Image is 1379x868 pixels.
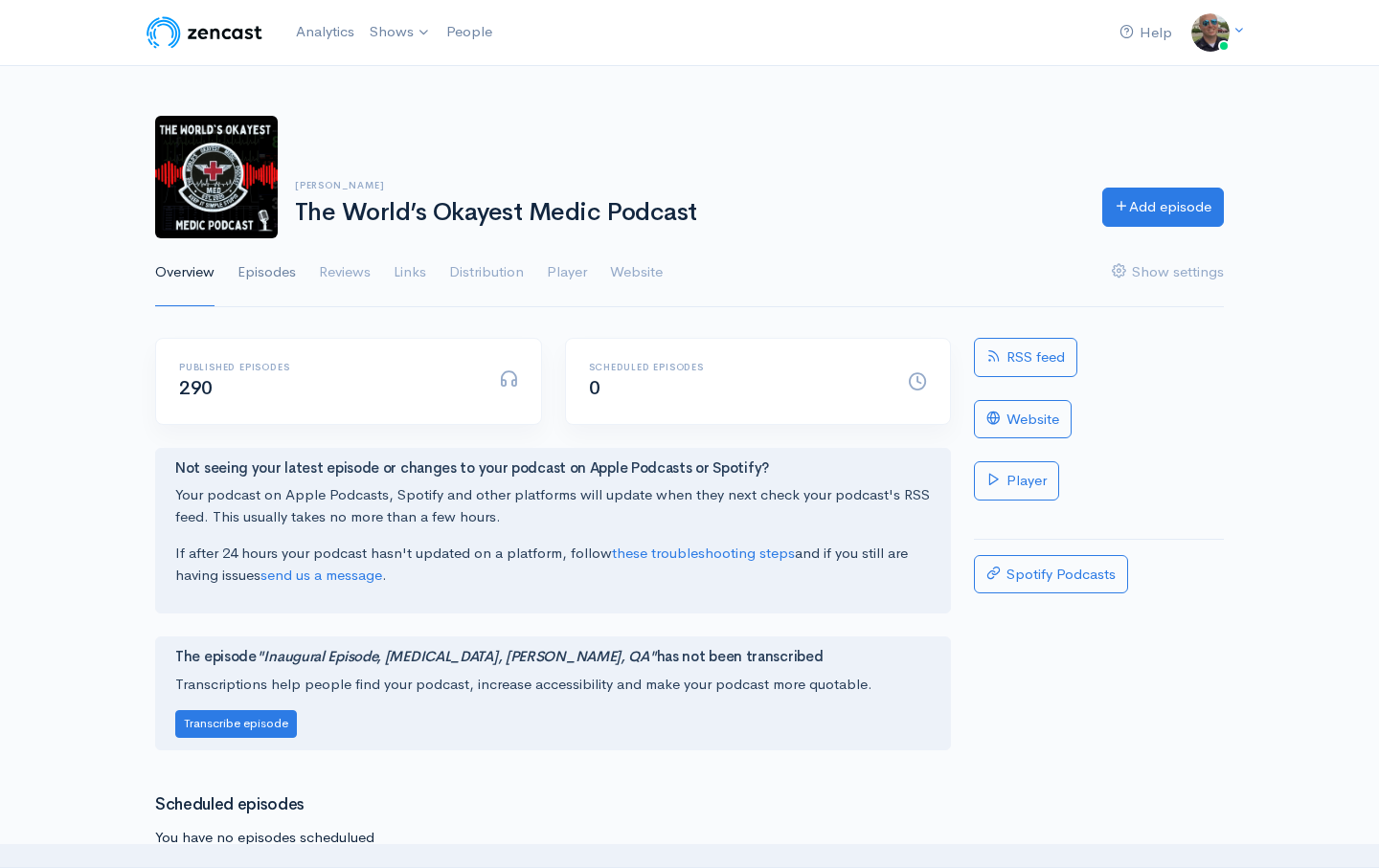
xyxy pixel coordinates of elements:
[288,11,362,53] a: Analytics
[260,566,382,584] a: send us a message
[175,674,931,696] p: Transcriptions help people find your podcast, increase accessibility and make your podcast more q...
[257,647,657,665] i: "Inaugural Episode, [MEDICAL_DATA], [PERSON_NAME], QA"
[974,400,1072,439] a: Website
[295,180,1079,190] h6: [PERSON_NAME]
[1112,238,1224,307] a: Show settings
[295,199,1079,227] h1: The World’s Okayest Medic Podcast
[175,649,931,665] h4: The episode has not been transcribed
[612,544,795,562] a: these troubleshooting steps
[179,362,476,372] h6: Published episodes
[610,238,663,307] a: Website
[237,238,296,307] a: Episodes
[547,238,587,307] a: Player
[394,238,426,307] a: Links
[155,238,215,307] a: Overview
[439,11,500,53] a: People
[175,713,297,731] a: Transcribe episode
[319,238,371,307] a: Reviews
[1112,12,1180,54] a: Help
[144,13,265,52] img: ZenCast Logo
[1102,188,1224,227] a: Add episode
[1191,13,1230,52] img: ...
[179,376,213,400] span: 290
[155,796,951,814] h3: Scheduled episodes
[974,555,1128,594] a: Spotify Podcasts
[175,484,931,527] p: Your podcast on Apple Podcasts, Spotify and other platforms will update when they next check your...
[589,362,886,372] h6: Scheduled episodes
[175,460,931,477] h4: Not seeing your latest episode or changes to your podcast on Apple Podcasts or Spotify?
[974,461,1059,501] a: Player
[362,11,439,54] a: Shows
[449,238,524,307] a: Distribution
[175,710,297,738] button: Transcribe episode
[589,376,600,400] span: 0
[974,338,1077,377] a: RSS feed
[175,543,931,586] p: If after 24 hours your podcast hasn't updated on a platform, follow and if you still are having i...
[155,827,951,849] p: You have no episodes schedulued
